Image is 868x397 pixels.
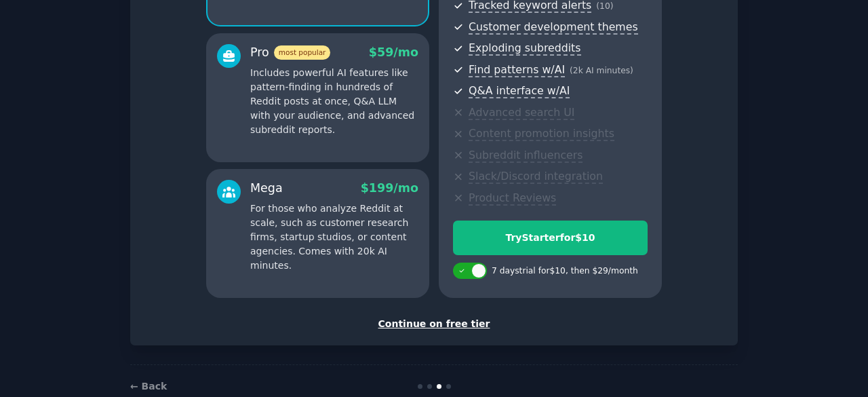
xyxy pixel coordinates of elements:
[130,381,167,392] a: ← Back
[469,41,580,56] span: Exploding subreddits
[469,84,570,98] span: Q&A interface w/AI
[492,265,638,278] div: 7 days trial for $10 , then $ 29 /month
[250,66,418,137] p: Includes powerful AI features like pattern-finding in hundreds of Reddit posts at once, Q&A LLM w...
[469,63,565,77] span: Find patterns w/AI
[250,44,330,61] div: Pro
[369,45,418,59] span: $ 59 /mo
[469,191,556,206] span: Product Reviews
[469,149,583,163] span: Subreddit influencers
[469,170,603,184] span: Slack/Discord integration
[274,45,331,60] span: most popular
[570,66,633,75] span: ( 2k AI minutes )
[361,181,418,195] span: $ 199 /mo
[596,1,613,11] span: ( 10 )
[453,221,648,255] button: TryStarterfor$10
[469,127,614,141] span: Content promotion insights
[144,317,724,331] div: Continue on free tier
[250,180,283,197] div: Mega
[469,106,574,120] span: Advanced search UI
[250,202,418,273] p: For those who analyze Reddit at scale, such as customer research firms, startup studios, or conte...
[454,231,647,245] div: Try Starter for $10
[469,20,638,35] span: Customer development themes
